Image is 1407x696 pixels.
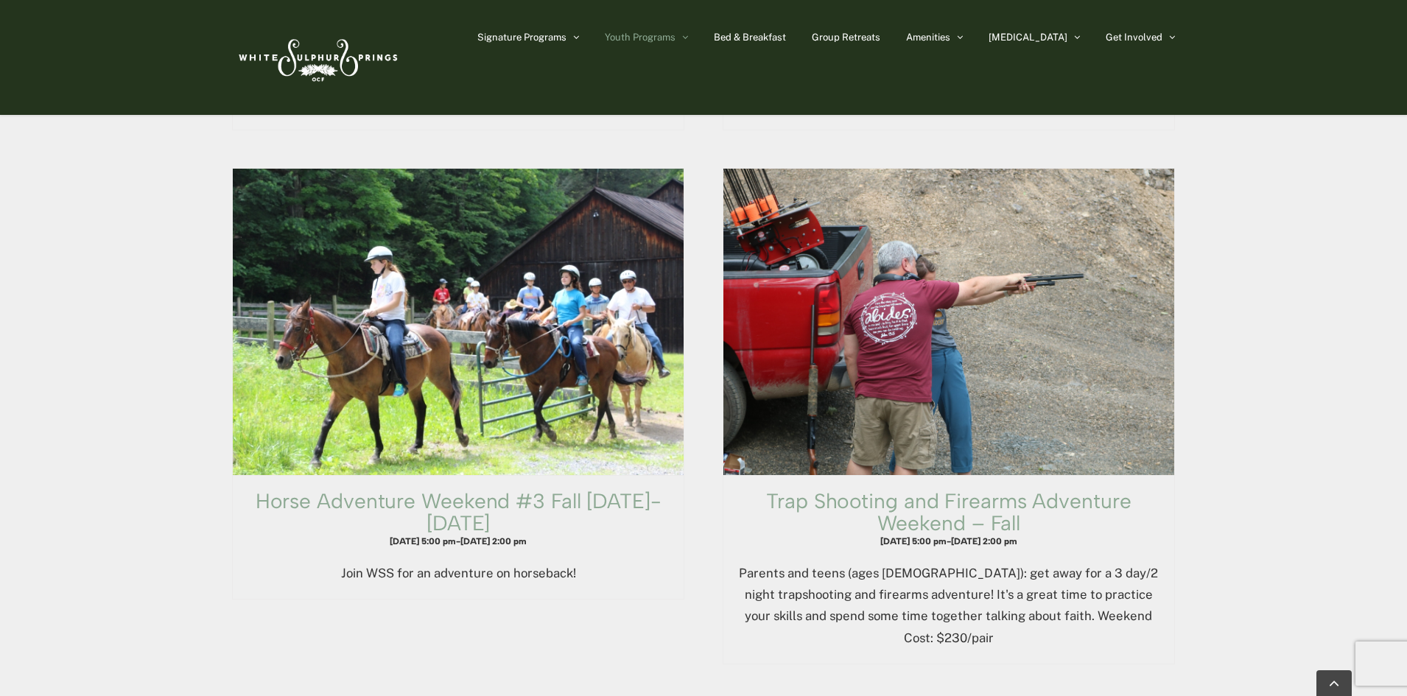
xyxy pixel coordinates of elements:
span: [DATE] 5:00 pm [390,536,456,546]
span: Signature Programs [477,32,566,42]
a: Horse Adventure Weekend #3 Fall Thursday-Saturday [233,169,684,475]
p: Parents and teens (ages [DEMOGRAPHIC_DATA]): get away for a 3 day/2 night trapshooting and firear... [738,563,1159,650]
span: [DATE] 5:00 pm [880,536,947,546]
span: [DATE] 2:00 pm [951,536,1017,546]
h4: - [248,535,669,548]
span: Group Retreats [812,32,880,42]
h4: - [738,535,1159,548]
span: Amenities [906,32,950,42]
span: [MEDICAL_DATA] [989,32,1067,42]
span: [DATE] 2:00 pm [460,536,527,546]
a: Horse Adventure Weekend #3 Fall [DATE]-[DATE] [256,488,662,535]
span: Bed & Breakfast [714,32,786,42]
span: Youth Programs [605,32,676,42]
span: Get Involved [1106,32,1162,42]
a: Trap Shooting and Firearms Adventure Weekend – Fall [723,169,1174,475]
a: Trap Shooting and Firearms Adventure Weekend – Fall [766,488,1131,535]
p: Join WSS for an adventure on horseback! [248,563,669,584]
img: White Sulphur Springs Logo [232,23,401,92]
